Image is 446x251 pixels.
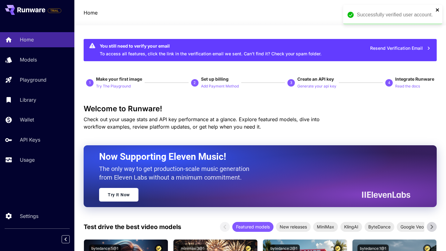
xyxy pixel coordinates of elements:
[297,82,336,90] button: Generate your api key
[84,9,98,16] a: Home
[365,222,394,232] div: ByteDance
[194,80,196,86] p: 2
[84,104,437,113] h3: Welcome to Runware!
[100,43,321,49] div: You still need to verify your email
[84,116,320,130] span: Check out your usage stats and API key performance at a glance. Explore featured models, dive int...
[96,83,131,89] p: Try The Playground
[340,222,362,232] div: KlingAI
[232,223,273,230] span: Featured models
[20,76,46,83] p: Playground
[100,41,321,59] div: To access all features, click the link in the verification email we sent. Can’t find it? Check yo...
[84,9,98,16] nav: breadcrumb
[20,116,34,123] p: Wallet
[395,83,420,89] p: Read the docs
[388,80,390,86] p: 4
[397,223,427,230] span: Google Veo
[20,96,36,104] p: Library
[48,8,61,13] span: TRIAL
[99,188,138,202] a: Try It Now
[365,223,394,230] span: ByteDance
[20,36,34,43] p: Home
[99,151,406,163] h2: Now Supporting Eleven Music!
[397,222,427,232] div: Google Veo
[297,83,336,89] p: Generate your api key
[367,42,434,55] button: Resend Verification Email
[84,222,181,232] p: Test drive the best video models
[232,222,273,232] div: Featured models
[48,7,61,14] span: Add your payment card to enable full platform functionality.
[395,82,420,90] button: Read the docs
[395,76,434,82] span: Integrate Runware
[62,235,70,243] button: Collapse sidebar
[96,82,131,90] button: Try The Playground
[313,222,338,232] div: MiniMax
[20,156,35,164] p: Usage
[96,76,142,82] span: Make your first image
[201,83,239,89] p: Add Payment Method
[99,164,254,182] p: The only way to get production-scale music generation from Eleven Labs without a minimum commitment.
[313,223,338,230] span: MiniMax
[276,222,311,232] div: New releases
[357,11,434,19] div: Successfully verified user account.
[66,234,74,245] div: Collapse sidebar
[20,212,38,220] p: Settings
[276,223,311,230] span: New releases
[20,56,37,63] p: Models
[89,80,91,86] p: 1
[435,7,440,12] button: close
[297,76,334,82] span: Create an API key
[201,82,239,90] button: Add Payment Method
[290,80,292,86] p: 3
[20,136,40,143] p: API Keys
[201,76,229,82] span: Set up billing
[340,223,362,230] span: KlingAI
